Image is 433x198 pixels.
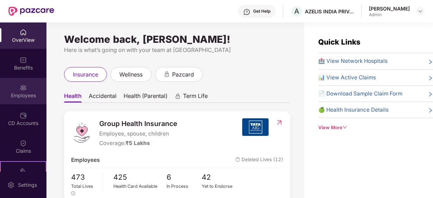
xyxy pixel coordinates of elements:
span: Health (Parental) [124,92,168,103]
span: 🏥 View Network Hospitals [318,57,388,65]
div: animation [175,93,181,99]
img: deleteIcon [236,157,240,162]
img: insurerIcon [242,118,269,136]
span: Accidental [89,92,117,103]
span: Health [64,92,82,103]
span: Quick Links [318,38,360,46]
span: info-circle [71,191,75,195]
img: svg+xml;base64,PHN2ZyBpZD0iU2V0dGluZy0yMHgyMCIgeG1sbnM9Imh0dHA6Ly93d3cudzMub3JnLzIwMDAvc3ZnIiB3aW... [7,181,14,189]
span: 🍏 Health Insurance Details [318,106,389,114]
span: Deleted Lives (12) [236,156,283,164]
span: 📄 Download Sample Claim Form [318,90,402,98]
img: svg+xml;base64,PHN2ZyBpZD0iSGVscC0zMngzMiIgeG1sbnM9Imh0dHA6Ly93d3cudzMub3JnLzIwMDAvc3ZnIiB3aWR0aD... [243,8,250,15]
span: right [428,58,433,65]
div: Admin [369,12,410,18]
span: 42 [202,172,237,183]
img: logo [71,122,92,143]
div: Coverage: [99,139,177,147]
div: AZELIS INDIA PRIVATE LIMITED [305,8,354,15]
img: svg+xml;base64,PHN2ZyBpZD0iQ0RfQWNjb3VudHMiIGRhdGEtbmFtZT0iQ0QgQWNjb3VudHMiIHhtbG5zPSJodHRwOi8vd3... [20,112,27,119]
div: In Process [167,183,202,190]
div: Settings [16,181,39,189]
span: 📊 View Active Claims [318,73,376,82]
span: A [294,7,299,15]
span: 473 [71,172,98,183]
span: Employees [71,156,100,164]
div: [PERSON_NAME] [369,5,410,12]
span: right [428,75,433,82]
div: Welcome back, [PERSON_NAME]! [64,37,290,42]
img: svg+xml;base64,PHN2ZyBpZD0iQ2xhaW0iIHhtbG5zPSJodHRwOi8vd3d3LnczLm9yZy8yMDAwL3N2ZyIgd2lkdGg9IjIwIi... [20,140,27,147]
span: Term Life [183,92,208,103]
span: Employee, spouse, children [99,130,177,138]
img: RedirectIcon [276,119,283,126]
span: Total Lives [71,184,93,189]
img: svg+xml;base64,PHN2ZyBpZD0iQmVuZWZpdHMiIHhtbG5zPSJodHRwOi8vd3d3LnczLm9yZy8yMDAwL3N2ZyIgd2lkdGg9Ij... [20,57,27,64]
div: Get Help [253,8,270,14]
span: right [428,107,433,114]
img: svg+xml;base64,PHN2ZyBpZD0iRHJvcGRvd24tMzJ4MzIiIHhtbG5zPSJodHRwOi8vd3d3LnczLm9yZy8yMDAwL3N2ZyIgd2... [418,8,423,14]
img: svg+xml;base64,PHN2ZyB4bWxucz0iaHR0cDovL3d3dy53My5vcmcvMjAwMC9zdmciIHdpZHRoPSIyMSIgaGVpZ2h0PSIyMC... [20,167,27,174]
div: Health Card Available [113,183,167,190]
span: 425 [113,172,167,183]
span: Group Health Insurance [99,118,177,129]
span: insurance [73,70,98,79]
img: svg+xml;base64,PHN2ZyBpZD0iRW1wbG95ZWVzIiB4bWxucz0iaHR0cDovL3d3dy53My5vcmcvMjAwMC9zdmciIHdpZHRoPS... [20,84,27,91]
span: down [343,125,347,130]
div: Here is what’s going on with your team at [GEOGRAPHIC_DATA] [64,46,290,54]
img: New Pazcare Logo [8,7,54,16]
span: 6 [167,172,202,183]
div: Yet to Endorse [202,183,237,190]
span: right [428,91,433,98]
span: wellness [119,70,143,79]
span: ₹5 Lakhs [126,140,150,146]
div: View More [318,124,433,131]
div: animation [164,71,170,77]
span: pazcard [172,70,194,79]
img: svg+xml;base64,PHN2ZyBpZD0iSG9tZSIgeG1sbnM9Imh0dHA6Ly93d3cudzMub3JnLzIwMDAvc3ZnIiB3aWR0aD0iMjAiIG... [20,29,27,36]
